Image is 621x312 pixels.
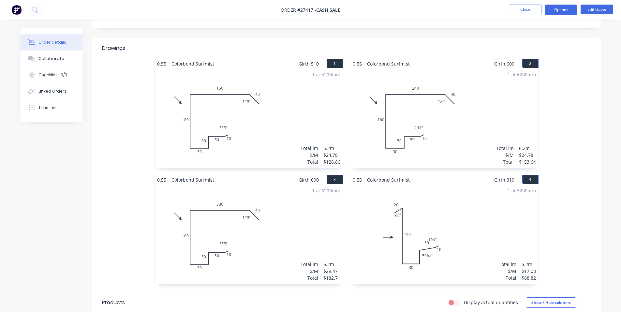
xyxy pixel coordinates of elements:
div: 0201503050501088º92º155º1 at 5200mmTotal lm$/MTotal5.2m$17.08$88.82 [350,185,539,284]
div: $/M [496,152,514,158]
div: 6.2m [323,261,340,268]
div: $24.78 [323,152,340,158]
div: Order details [38,39,66,45]
button: 1 [327,59,343,68]
a: CASH SALE [316,7,340,13]
div: Linked Orders [38,88,67,94]
div: $182.71 [323,275,340,281]
div: Drawings [102,44,125,52]
button: 4 [522,175,539,184]
div: Total lm [499,261,516,268]
div: 1 at 5200mm [508,187,536,194]
span: 0.55 [350,59,364,68]
div: $/M [301,268,318,275]
div: 6.2m [519,145,536,152]
div: 1 at 6200mm [312,187,340,194]
span: Colorbond Surfmist [364,59,412,68]
span: 0.55 [155,175,169,185]
span: Girth 600 [494,59,514,68]
div: $88.82 [522,275,536,281]
div: 1 at 5200mm [312,71,340,78]
div: 1 at 6200mm [508,71,536,78]
div: Total [499,275,516,281]
div: Products [102,299,125,306]
div: Total lm [301,145,318,152]
div: $29.47 [323,268,340,275]
button: Linked Orders [21,83,82,99]
span: Colorbond Surfmist [364,175,412,185]
div: Checklists 0/0 [38,72,67,78]
div: $128.86 [323,158,340,165]
div: Total lm [496,145,514,152]
img: Factory [12,5,22,15]
button: Options [545,5,577,15]
button: Close [509,5,541,14]
button: Order details [21,34,82,51]
div: $24.78 [519,152,536,158]
label: Display actual quantities [464,299,518,306]
button: Timeline [21,99,82,116]
button: 2 [522,59,539,68]
div: $/M [301,152,318,158]
div: $/M [499,268,516,275]
div: Total lm [301,261,318,268]
span: Colorbond Surfmist [169,175,217,185]
div: 5.2m [323,145,340,152]
span: Order #27417 - [281,7,316,13]
span: Girth 310 [494,175,514,185]
div: Timeline [38,105,56,111]
button: Edit Quote [581,5,613,14]
div: Total [496,158,514,165]
span: 0.55 [350,175,364,185]
span: 0.55 [155,59,169,68]
button: Show / Hide columns [526,297,576,308]
div: Total [301,158,318,165]
div: Total [301,275,318,281]
div: Collaborate [38,56,64,62]
button: Checklists 0/0 [21,67,82,83]
div: 01050503018033040155º120º1 at 6200mmTotal lm$/MTotal6.2m$29.47$182.71 [155,185,343,284]
button: Collaborate [21,51,82,67]
div: 5.2m [522,261,536,268]
div: 01050503018024040155º120º1 at 6200mmTotal lm$/MTotal6.2m$24.78$153.64 [350,68,539,168]
div: $153.64 [519,158,536,165]
span: Girth 690 [299,175,319,185]
div: 01050503018015040155º120º1 at 5200mmTotal lm$/MTotal5.2m$24.78$128.86 [155,68,343,168]
span: Girth 510 [299,59,319,68]
button: 3 [327,175,343,184]
div: $17.08 [522,268,536,275]
span: Colorbond Surfmist [169,59,217,68]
